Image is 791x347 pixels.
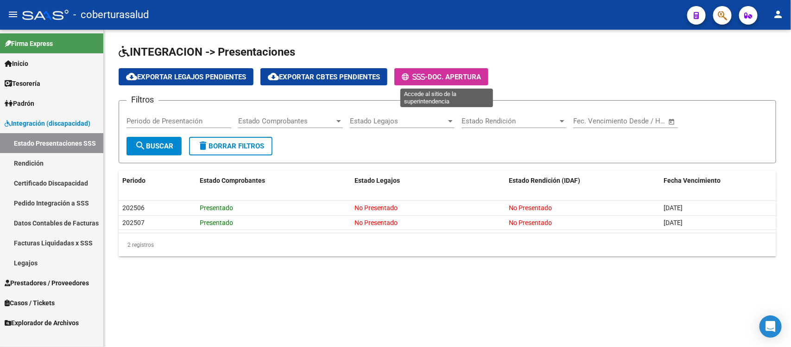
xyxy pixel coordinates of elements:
span: [DATE] [664,204,683,212]
span: Padrón [5,98,34,109]
span: No Presentado [509,204,552,212]
span: Estado Legajos [350,117,446,125]
span: Estado Rendición [462,117,558,125]
span: Integración (discapacidad) [5,118,90,129]
span: Prestadores / Proveedores [5,278,89,288]
span: Inicio [5,58,28,69]
datatable-header-cell: Periodo [119,171,196,191]
div: 2 registros [119,233,776,257]
span: Buscar [135,142,173,150]
span: Fecha Vencimiento [664,177,721,184]
span: Doc. Apertura [428,73,481,81]
span: Estado Comprobantes [238,117,335,125]
span: INTEGRACION -> Presentaciones [119,45,295,58]
mat-icon: menu [7,9,19,20]
span: Estado Legajos [354,177,400,184]
span: - [402,73,428,81]
span: No Presentado [509,219,552,226]
mat-icon: delete [197,140,209,151]
span: No Presentado [354,204,398,212]
mat-icon: search [135,140,146,151]
span: Tesorería [5,78,40,89]
span: Presentado [200,219,233,226]
span: 202506 [122,204,145,212]
span: Presentado [200,204,233,212]
mat-icon: cloud_download [126,71,137,82]
datatable-header-cell: Estado Comprobantes [196,171,351,191]
h3: Filtros [127,93,158,106]
span: - coberturasalud [73,5,149,25]
span: Exportar Cbtes Pendientes [268,73,380,81]
input: Fecha inicio [573,117,611,125]
span: [DATE] [664,219,683,226]
span: Estado Comprobantes [200,177,265,184]
span: Exportar Legajos Pendientes [126,73,246,81]
span: Estado Rendición (IDAF) [509,177,581,184]
div: Open Intercom Messenger [759,315,782,338]
datatable-header-cell: Fecha Vencimiento [660,171,776,191]
span: Borrar Filtros [197,142,264,150]
button: Buscar [127,137,182,155]
span: Explorador de Archivos [5,318,79,328]
span: Firma Express [5,39,53,49]
button: Open calendar [667,116,677,127]
datatable-header-cell: Estado Rendición (IDAF) [506,171,660,191]
button: Exportar Cbtes Pendientes [260,68,387,85]
datatable-header-cell: Estado Legajos [351,171,506,191]
span: 202507 [122,219,145,226]
span: Casos / Tickets [5,298,55,308]
span: Periodo [122,177,146,184]
input: Fecha fin [619,117,664,125]
mat-icon: person [772,9,784,20]
button: -Doc. Apertura [394,68,488,85]
button: Exportar Legajos Pendientes [119,68,253,85]
button: Borrar Filtros [189,137,272,155]
mat-icon: cloud_download [268,71,279,82]
span: No Presentado [354,219,398,226]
